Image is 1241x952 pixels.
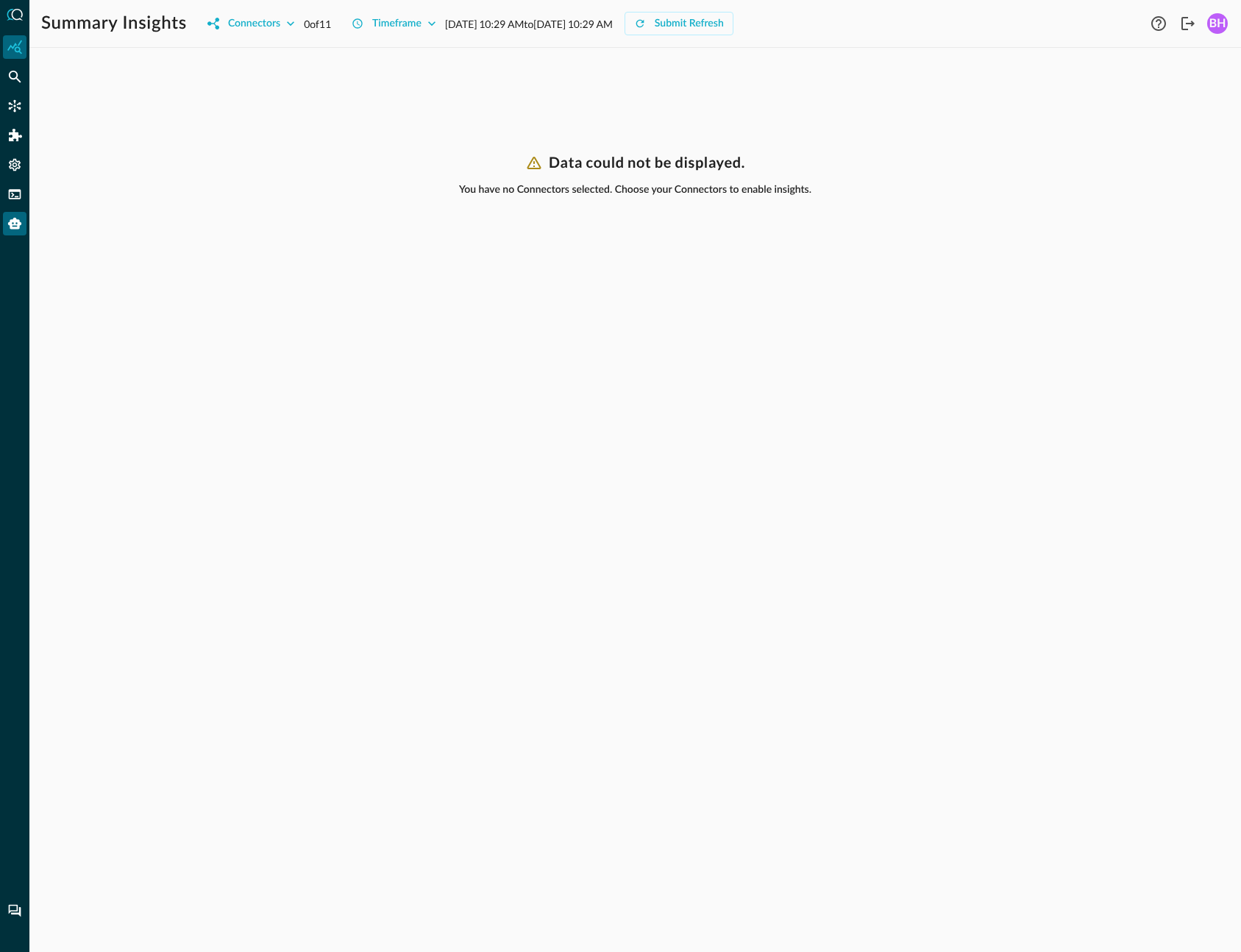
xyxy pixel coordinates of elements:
div: Addons [4,124,27,147]
p: [DATE] 10:29 AM to [DATE] 10:29 AM [445,16,613,32]
div: Query Agent [3,212,26,235]
div: Settings [3,153,26,177]
button: Help [1147,12,1170,35]
div: Submit Refresh [655,15,724,33]
div: Connectors [3,94,26,118]
div: BH [1207,13,1228,34]
div: FSQL [3,182,26,206]
div: Chat [3,899,26,923]
h3: Data could not be displayed. [549,154,745,171]
button: Submit Refresh [625,12,733,35]
button: Connectors [199,12,304,35]
div: Timeframe [372,15,422,33]
button: Logout [1176,12,1200,35]
div: Summary Insights [3,35,26,59]
button: Timeframe [343,12,445,35]
p: 0 of 11 [304,16,331,32]
div: Federated Search [3,65,26,88]
div: Connectors [228,15,280,33]
span: You have no Connectors selected. Choose your Connectors to enable insights. [459,183,811,196]
h1: Summary Insights [41,12,187,35]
